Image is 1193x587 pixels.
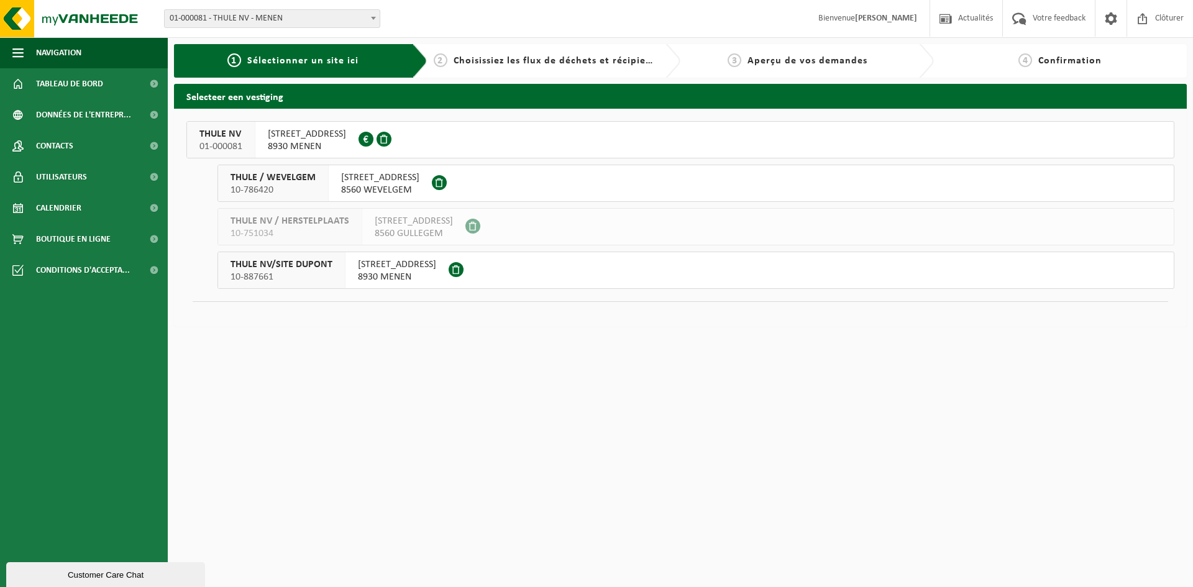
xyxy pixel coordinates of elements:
span: Choisissiez les flux de déchets et récipients [454,56,660,66]
span: [STREET_ADDRESS] [268,128,346,140]
span: 10-751034 [231,227,349,240]
span: THULE NV/SITE DUPONT [231,258,332,271]
span: 10-887661 [231,271,332,283]
span: Navigation [36,37,81,68]
span: 2 [434,53,447,67]
span: 01-000081 - THULE NV - MENEN [165,10,380,27]
span: [STREET_ADDRESS] [375,215,453,227]
iframe: chat widget [6,560,208,587]
span: Contacts [36,130,73,162]
span: Données de l'entrepr... [36,99,131,130]
h2: Selecteer een vestiging [174,84,1187,108]
span: 8930 MENEN [268,140,346,153]
span: THULE / WEVELGEM [231,171,316,184]
button: THULE NV 01-000081 [STREET_ADDRESS]8930 MENEN [186,121,1174,158]
span: Aperçu de vos demandes [747,56,867,66]
span: Conditions d'accepta... [36,255,130,286]
span: Boutique en ligne [36,224,111,255]
span: 01-000081 - THULE NV - MENEN [164,9,380,28]
span: Utilisateurs [36,162,87,193]
span: 8560 GULLEGEM [375,227,453,240]
button: THULE / WEVELGEM 10-786420 [STREET_ADDRESS]8560 WEVELGEM [217,165,1174,202]
span: 01-000081 [199,140,242,153]
span: 10-786420 [231,184,316,196]
span: 8560 WEVELGEM [341,184,419,196]
span: THULE NV [199,128,242,140]
span: THULE NV / HERSTELPLAATS [231,215,349,227]
span: Tableau de bord [36,68,103,99]
span: 1 [227,53,241,67]
span: 4 [1018,53,1032,67]
span: [STREET_ADDRESS] [341,171,419,184]
span: Sélectionner un site ici [247,56,359,66]
button: THULE NV/SITE DUPONT 10-887661 [STREET_ADDRESS]8930 MENEN [217,252,1174,289]
span: Calendrier [36,193,81,224]
span: 3 [728,53,741,67]
span: [STREET_ADDRESS] [358,258,436,271]
strong: [PERSON_NAME] [855,14,917,23]
span: Confirmation [1038,56,1102,66]
span: 8930 MENEN [358,271,436,283]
